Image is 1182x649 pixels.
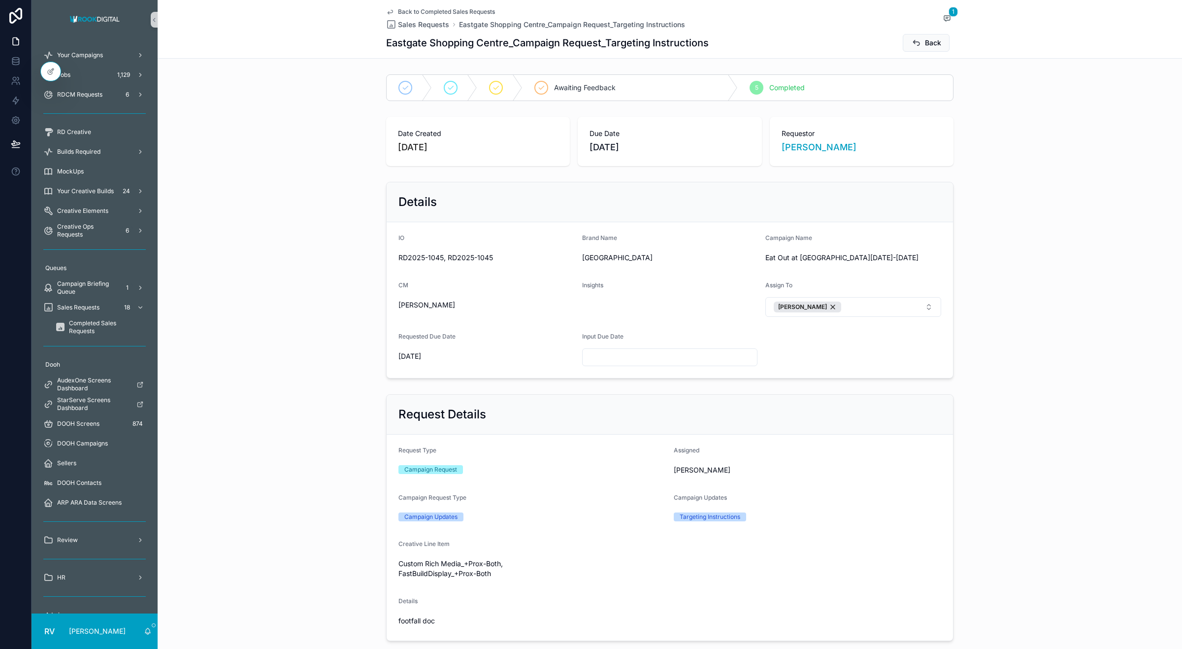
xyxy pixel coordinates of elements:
[57,420,99,428] span: DOOH Screens
[398,351,574,361] span: [DATE]
[130,418,146,430] div: 874
[57,440,108,447] span: DOOH Campaigns
[680,512,740,521] div: Targeting Instructions
[57,71,70,79] span: Jobs
[114,69,133,81] div: 1,129
[765,234,812,241] span: Campaign Name
[37,66,152,84] a: Jobs1,129
[386,20,449,30] a: Sales Requests
[782,129,942,138] span: Requestor
[903,34,950,52] button: Back
[674,494,727,501] span: Campaign Updates
[398,20,449,30] span: Sales Requests
[57,207,108,215] span: Creative Elements
[386,8,495,16] a: Back to Completed Sales Requests
[121,225,133,237] div: 6
[37,494,152,512] a: ARP ARA Data Screens
[590,140,750,154] span: [DATE]
[49,318,152,336] a: Completed Sales Requests
[32,39,158,614] div: scrollable content
[67,12,123,28] img: App logo
[57,479,101,487] span: DOOH Contacts
[57,51,103,59] span: Your Campaigns
[459,20,685,30] a: Eastgate Shopping Centre_Campaign Request_Targeting Instructions
[37,86,152,103] a: RDCM Requests6
[398,407,486,422] h2: Request Details
[57,459,76,467] span: Sellers
[37,259,152,277] a: Queues
[774,302,841,312] button: Unselect 449
[37,299,152,316] a: Sales Requests18
[57,128,91,136] span: RD Creative
[37,531,152,549] a: Review
[37,454,152,472] a: Sellers
[37,356,152,374] a: Dooh
[582,333,624,340] span: Input Due Date
[769,83,805,93] span: Completed
[674,465,941,475] span: [PERSON_NAME]
[69,626,126,636] p: [PERSON_NAME]
[57,536,78,544] span: Review
[57,396,129,412] span: StarServe Screens Dashboard
[765,281,792,289] span: Assign To
[582,281,603,289] span: Insights
[37,143,152,161] a: Builds Required
[37,222,152,239] a: Creative Ops Requests6
[404,465,457,474] div: Campaign Request
[37,279,152,297] a: Campaign Briefing Queue1
[45,611,63,619] span: Admin
[398,494,466,501] span: Campaign Request Type
[398,616,941,626] span: footfall doc
[404,512,458,521] div: Campaign Updates
[398,333,456,340] span: Requested Due Date
[398,253,574,263] span: RD2025-1045, RD2025-1045
[398,300,574,310] span: [PERSON_NAME]
[57,376,129,392] span: AudexOne Screens Dashboard
[44,625,55,637] span: RV
[57,148,100,156] span: Builds Required
[949,7,958,17] span: 1
[398,8,495,16] span: Back to Completed Sales Requests
[37,435,152,452] a: DOOH Campaigns
[57,91,102,99] span: RDCM Requests
[398,540,450,547] span: Creative Line Item
[120,185,133,197] div: 24
[57,187,114,195] span: Your Creative Builds
[57,280,117,296] span: Campaign Briefing Queue
[37,163,152,180] a: MockUps
[398,140,427,154] p: [DATE]
[765,297,941,317] button: Select Button
[57,223,117,239] span: Creative Ops Requests
[45,264,66,272] span: Queues
[925,38,941,48] span: Back
[398,559,528,579] span: Custom Rich Media_+Prox-Both, FastBuildDisplay_+Prox-Both
[45,361,60,369] span: Dooh
[37,474,152,492] a: DOOH Contacts
[941,13,953,25] button: 1
[386,36,709,50] h1: Eastgate Shopping Centre_Campaign Request_Targeting Instructions
[554,83,616,93] span: Awaiting Feedback
[121,282,133,294] div: 1
[69,319,142,335] span: Completed Sales Requests
[590,129,750,138] span: Due Date
[37,415,152,433] a: DOOH Screens874
[121,302,133,313] div: 18
[57,304,99,311] span: Sales Requests
[582,253,758,263] span: [GEOGRAPHIC_DATA]
[37,182,152,200] a: Your Creative Builds24
[37,123,152,141] a: RD Creative
[782,140,856,154] a: [PERSON_NAME]
[765,253,941,263] span: Eat Out at [GEOGRAPHIC_DATA][DATE]-[DATE]
[398,129,558,138] span: Date Created
[37,202,152,220] a: Creative Elements
[674,446,699,454] span: Assigned
[778,303,827,311] span: [PERSON_NAME]
[37,46,152,64] a: Your Campaigns
[37,395,152,413] a: StarServe Screens Dashboard
[398,446,436,454] span: Request Type
[57,499,122,507] span: ARP ARA Data Screens
[398,597,418,605] span: Details
[37,606,152,624] a: Admin
[398,194,437,210] h2: Details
